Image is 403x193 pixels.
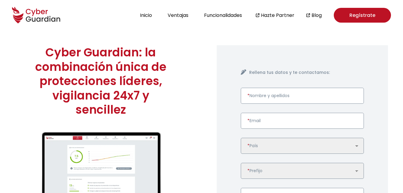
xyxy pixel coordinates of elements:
[249,69,364,76] h4: Rellena tus datos y te contactamos:
[261,11,294,19] a: Hazte Partner
[312,11,322,19] a: Blog
[334,8,391,23] a: Regístrate
[166,11,190,19] button: Ventajas
[30,45,172,117] h1: Cyber Guardian: la combinación única de protecciones líderes, vigilancia 24x7 y sencillez
[138,11,154,19] button: Inicio
[202,11,244,19] button: Funcionalidades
